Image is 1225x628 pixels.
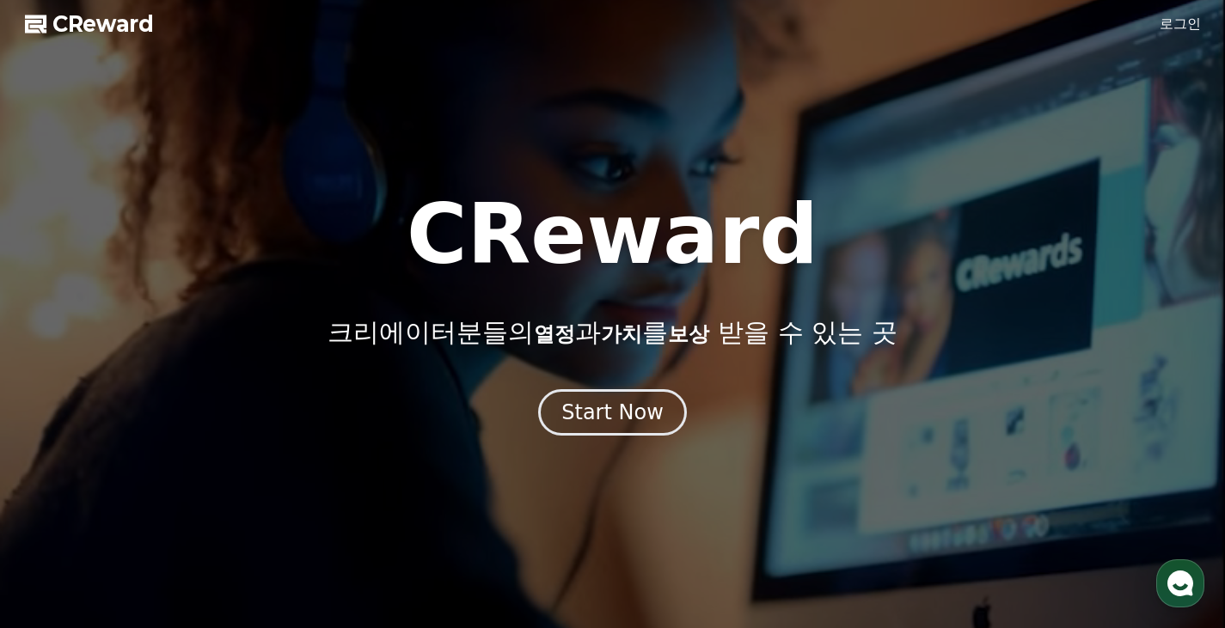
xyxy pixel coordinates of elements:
span: 대화 [157,512,178,526]
a: 설정 [222,485,330,528]
button: Start Now [538,389,687,436]
a: 홈 [5,485,113,528]
span: 열정 [534,322,575,346]
a: CReward [25,10,154,38]
p: 크리에이터분들의 과 를 받을 수 있는 곳 [328,317,897,348]
a: 로그인 [1160,14,1201,34]
span: 가치 [601,322,642,346]
a: 대화 [113,485,222,528]
span: 설정 [266,511,286,525]
div: Start Now [561,399,664,426]
span: CReward [52,10,154,38]
h1: CReward [407,193,818,276]
a: Start Now [538,406,687,423]
span: 홈 [54,511,64,525]
span: 보상 [668,322,709,346]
